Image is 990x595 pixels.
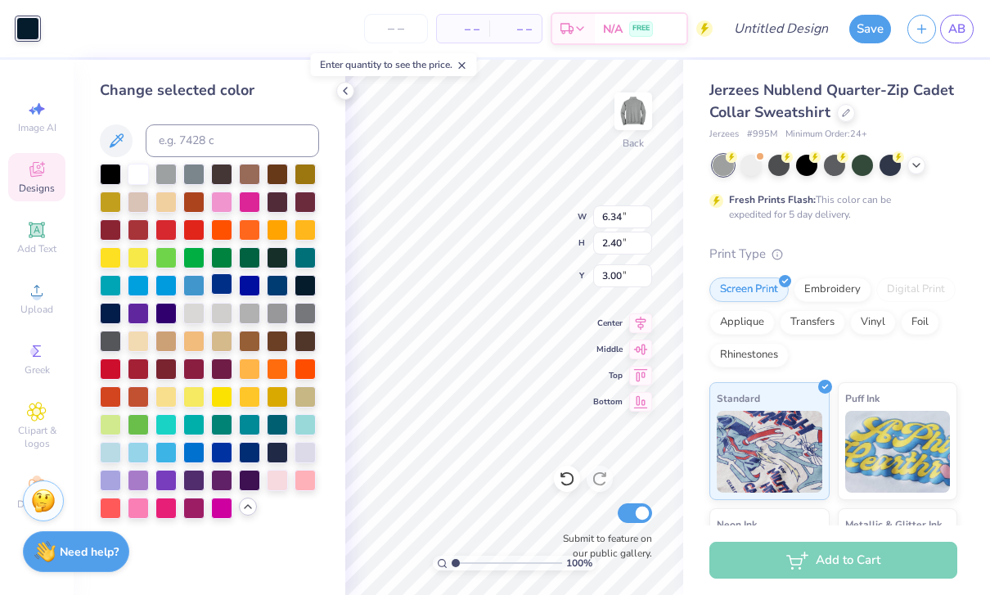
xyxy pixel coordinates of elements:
span: 100 % [566,556,592,570]
div: Applique [709,310,775,335]
span: Greek [25,363,50,376]
div: Back [623,136,644,151]
span: Bottom [593,396,623,408]
div: Change selected color [100,79,319,101]
span: Standard [717,390,760,407]
div: Screen Print [709,277,789,302]
span: Jerzees [709,128,739,142]
div: Print Type [709,245,957,264]
span: Metallic & Glitter Ink [845,516,942,533]
span: FREE [632,23,650,34]
input: Untitled Design [721,12,841,45]
span: Add Text [17,242,56,255]
span: Upload [20,303,53,316]
span: Decorate [17,498,56,511]
span: Minimum Order: 24 + [785,128,867,142]
div: Digital Print [876,277,956,302]
span: AB [948,20,965,38]
strong: Need help? [60,544,119,560]
span: Center [593,318,623,329]
div: Foil [901,310,939,335]
div: Vinyl [850,310,896,335]
span: Designs [19,182,55,195]
span: # 995M [747,128,777,142]
img: Back [617,95,650,128]
span: Puff Ink [845,390,880,407]
strong: Fresh Prints Flash: [729,193,816,206]
div: Rhinestones [709,343,789,367]
div: Transfers [780,310,845,335]
label: Submit to feature on our public gallery. [554,531,652,561]
input: e.g. 7428 c [146,124,319,157]
span: Middle [593,344,623,355]
span: Image AI [18,121,56,134]
span: Clipart & logos [8,424,65,450]
span: Top [593,370,623,381]
span: Jerzees Nublend Quarter-Zip Cadet Collar Sweatshirt [709,80,954,122]
span: – – [447,20,479,38]
img: Standard [717,411,822,493]
div: Enter quantity to see the price. [311,53,477,76]
img: Puff Ink [845,411,951,493]
div: Embroidery [794,277,871,302]
span: N/A [603,20,623,38]
span: Neon Ink [717,516,757,533]
span: – – [499,20,532,38]
a: AB [940,15,974,43]
div: This color can be expedited for 5 day delivery. [729,192,930,222]
button: Save [849,15,891,43]
input: – – [364,14,428,43]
